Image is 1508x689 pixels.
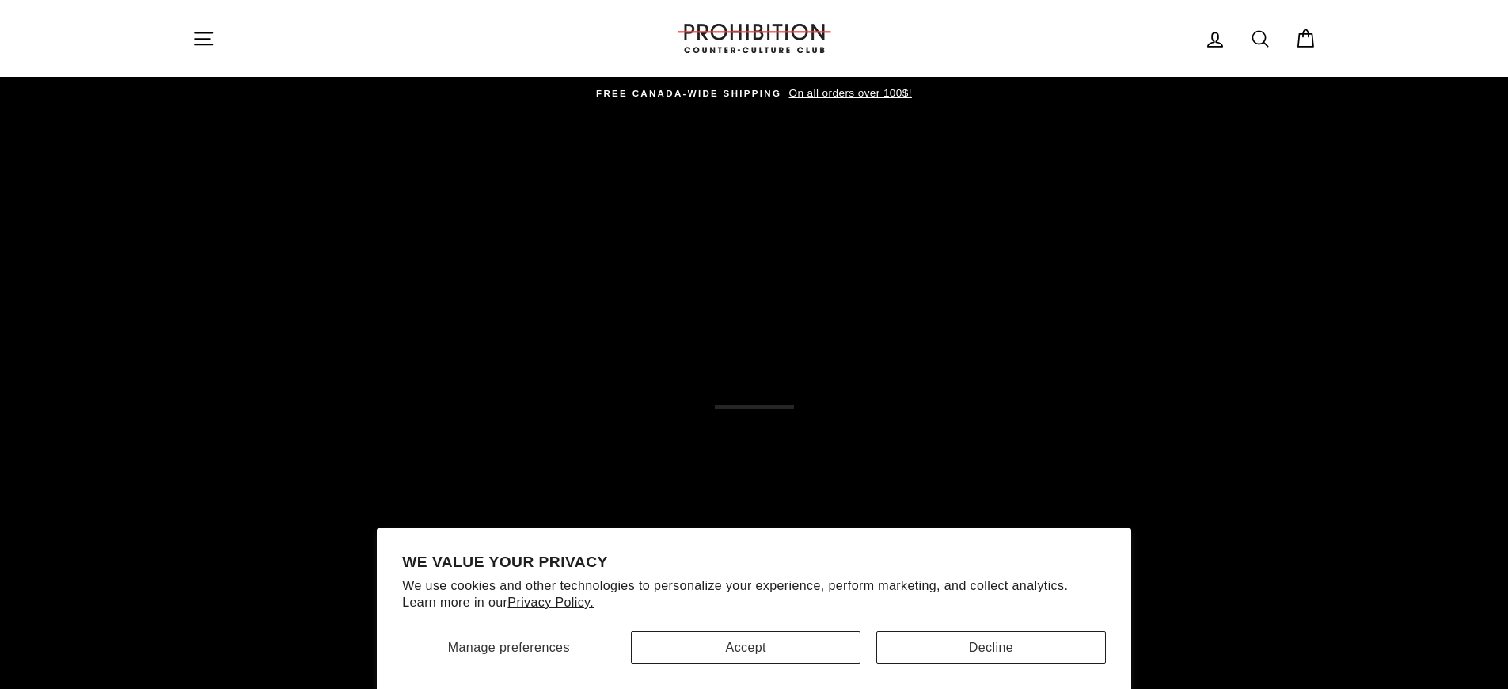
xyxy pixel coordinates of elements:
[507,596,594,609] a: Privacy Policy.
[402,578,1106,611] p: We use cookies and other technologies to personalize your experience, perform marketing, and coll...
[402,631,615,664] button: Manage preferences
[448,641,570,654] span: Manage preferences
[596,89,781,98] span: FREE CANADA-WIDE SHIPPING
[784,87,911,99] span: On all orders over 100$!
[876,631,1106,664] button: Decline
[631,631,860,664] button: Accept
[196,85,1312,102] a: FREE CANADA-WIDE SHIPPING On all orders over 100$!
[675,24,834,53] img: PROHIBITION COUNTER-CULTURE CLUB
[402,554,1106,571] h2: We value your privacy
